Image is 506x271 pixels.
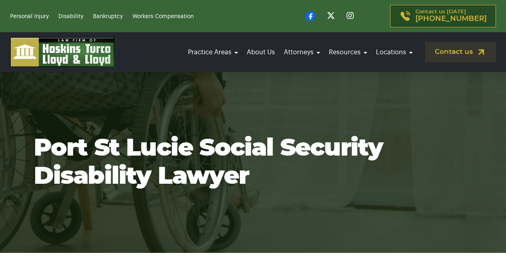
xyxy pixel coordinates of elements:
h1: Port St Lucie Social Security Disability Lawyer [34,134,473,191]
a: Workers Compensation [132,14,194,19]
a: Bankruptcy [93,14,123,19]
a: Locations [374,41,415,64]
img: logo [10,37,115,67]
span: [PHONE_NUMBER] [415,15,487,23]
a: Disability [58,14,83,19]
a: Personal Injury [10,14,49,19]
a: Contact us [425,42,496,62]
p: Contact us [DATE] [415,9,487,23]
a: Resources [326,41,370,64]
a: About Us [244,41,277,64]
a: Contact us [DATE][PHONE_NUMBER] [390,5,496,27]
a: Practice Areas [186,41,240,64]
a: Attorneys [281,41,322,64]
